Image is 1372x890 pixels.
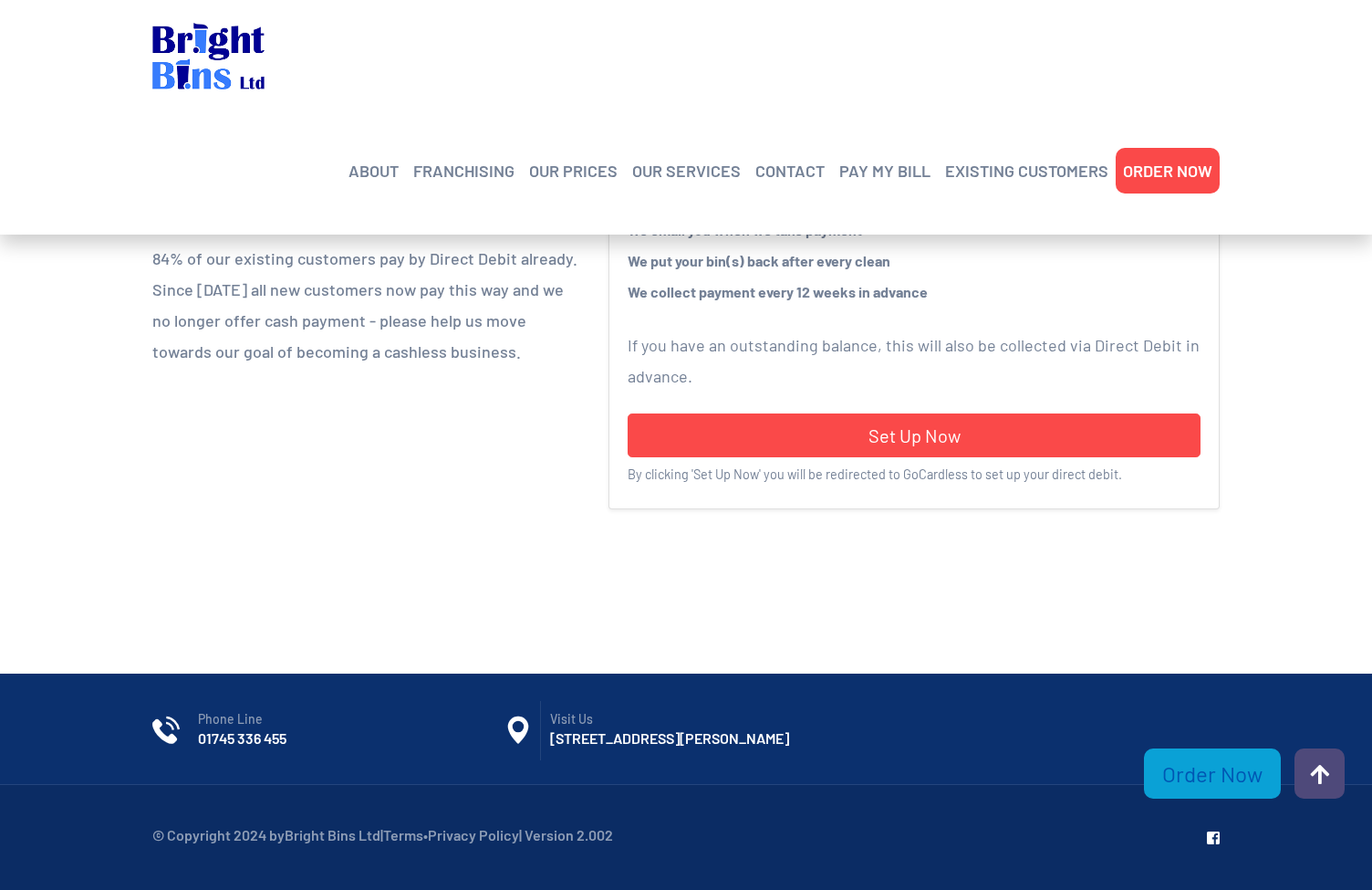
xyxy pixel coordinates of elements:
a: FRANCHISING [413,157,514,184]
p: © Copyright 2024 by | • | Version 2.002 [152,822,613,849]
p: If you have an outstanding balance, this will also be collected via Direct Debit in advance. [628,330,1200,392]
a: ORDER NOW [1123,157,1212,184]
li: We put your bin(s) back after every clean [628,246,1200,277]
a: OUR PRICES [529,157,618,184]
span: Phone Line [198,710,504,728]
a: 01745 336 455 [198,728,286,749]
a: Bright Bins Ltd [285,826,380,843]
h6: [STREET_ADDRESS][PERSON_NAME] [550,728,857,749]
a: CONTACT [755,157,825,184]
a: PAY MY BILL [839,157,930,184]
span: Visit Us [550,710,857,728]
li: We collect payment every 12 weeks in advance [628,277,1200,308]
p: 84% of our existing customers pay by Direct Debit already. Since [DATE] all new customers now pay... [152,243,581,367]
a: Terms [383,826,423,843]
a: EXISTING CUSTOMERS [945,157,1108,184]
a: OUR SERVICES [632,157,741,184]
a: Set Up Now [628,414,1200,457]
a: ABOUT [348,157,399,184]
a: Privacy Policy [428,826,519,843]
small: By clicking 'Set Up Now' you will be redirected to GoCardless to set up your direct debit. [628,466,1122,482]
a: Order Now [1144,749,1281,799]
